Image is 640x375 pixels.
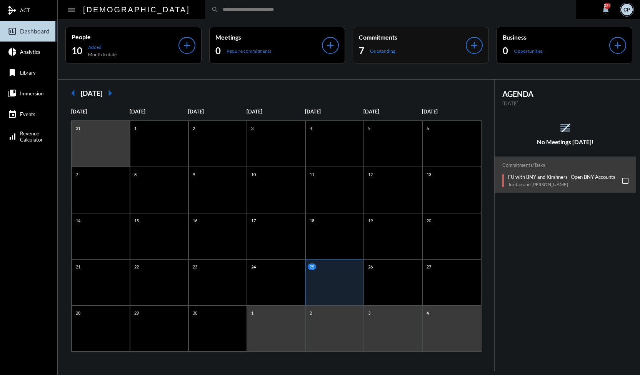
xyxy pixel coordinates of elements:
[495,138,637,145] h5: No Meetings [DATE]!
[20,7,30,13] span: ACT
[469,40,480,51] mat-icon: add
[8,6,17,15] mat-icon: mediation
[64,2,79,17] button: Toggle sidenav
[8,132,17,141] mat-icon: signal_cellular_alt
[74,263,82,270] p: 21
[20,111,35,117] span: Events
[74,310,82,316] p: 28
[132,310,141,316] p: 29
[247,108,305,115] p: [DATE]
[72,45,82,57] h2: 10
[508,174,615,180] p: FU with BNY and Kirshners- Open BNY Accounts
[425,217,433,224] p: 20
[188,108,247,115] p: [DATE]
[215,33,322,41] p: Meetings
[363,108,422,115] p: [DATE]
[130,108,188,115] p: [DATE]
[74,217,82,224] p: 14
[249,263,258,270] p: 24
[182,40,192,51] mat-icon: add
[366,310,372,316] p: 3
[20,70,36,76] span: Library
[88,44,117,50] p: Added
[308,125,314,132] p: 4
[325,40,336,51] mat-icon: add
[308,263,316,270] p: 25
[422,108,480,115] p: [DATE]
[502,89,629,98] h2: AGENDA
[366,217,375,224] p: 19
[74,125,82,132] p: 31
[359,33,466,41] p: Commitments
[132,263,141,270] p: 22
[366,125,372,132] p: 5
[425,310,431,316] p: 4
[503,33,610,41] p: Business
[8,47,17,57] mat-icon: pie_chart
[227,48,271,54] p: Require commitments
[8,27,17,36] mat-icon: insert_chart_outlined
[191,263,199,270] p: 23
[20,90,43,97] span: Immersion
[20,28,50,35] span: Dashboard
[132,125,138,132] p: 1
[8,110,17,119] mat-icon: event
[191,217,199,224] p: 16
[503,45,508,57] h2: 0
[81,89,102,97] h2: [DATE]
[191,171,197,178] p: 9
[71,108,130,115] p: [DATE]
[249,217,258,224] p: 17
[102,85,118,101] mat-icon: arrow_right
[249,171,258,178] p: 10
[308,217,316,224] p: 18
[8,68,17,77] mat-icon: bookmark
[20,130,43,143] span: Revenue Calculator
[425,171,433,178] p: 13
[425,263,433,270] p: 27
[359,45,364,57] h2: 7
[305,108,363,115] p: [DATE]
[8,89,17,98] mat-icon: collections_bookmark
[425,125,431,132] p: 6
[211,6,219,13] mat-icon: search
[249,310,255,316] p: 1
[20,49,40,55] span: Analytics
[191,125,197,132] p: 2
[132,217,141,224] p: 15
[502,162,629,168] h2: Commitments/Tasks
[132,171,138,178] p: 8
[612,40,623,51] mat-icon: add
[308,171,316,178] p: 11
[508,182,615,187] p: Jordan and [PERSON_NAME]
[370,48,395,54] p: Outstanding
[215,45,221,57] h2: 0
[366,263,375,270] p: 26
[72,33,178,40] p: People
[191,310,199,316] p: 30
[67,5,76,15] mat-icon: Side nav toggle icon
[621,4,633,15] div: CP
[366,171,375,178] p: 12
[502,100,629,107] p: [DATE]
[604,3,610,9] div: 324
[308,310,314,316] p: 2
[83,3,190,16] h2: [DEMOGRAPHIC_DATA]
[74,171,80,178] p: 7
[249,125,255,132] p: 3
[514,48,543,54] p: Opportunities
[601,5,610,14] mat-icon: notifications
[65,85,81,101] mat-icon: arrow_left
[559,122,572,134] mat-icon: reorder
[88,52,117,57] p: Month to date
